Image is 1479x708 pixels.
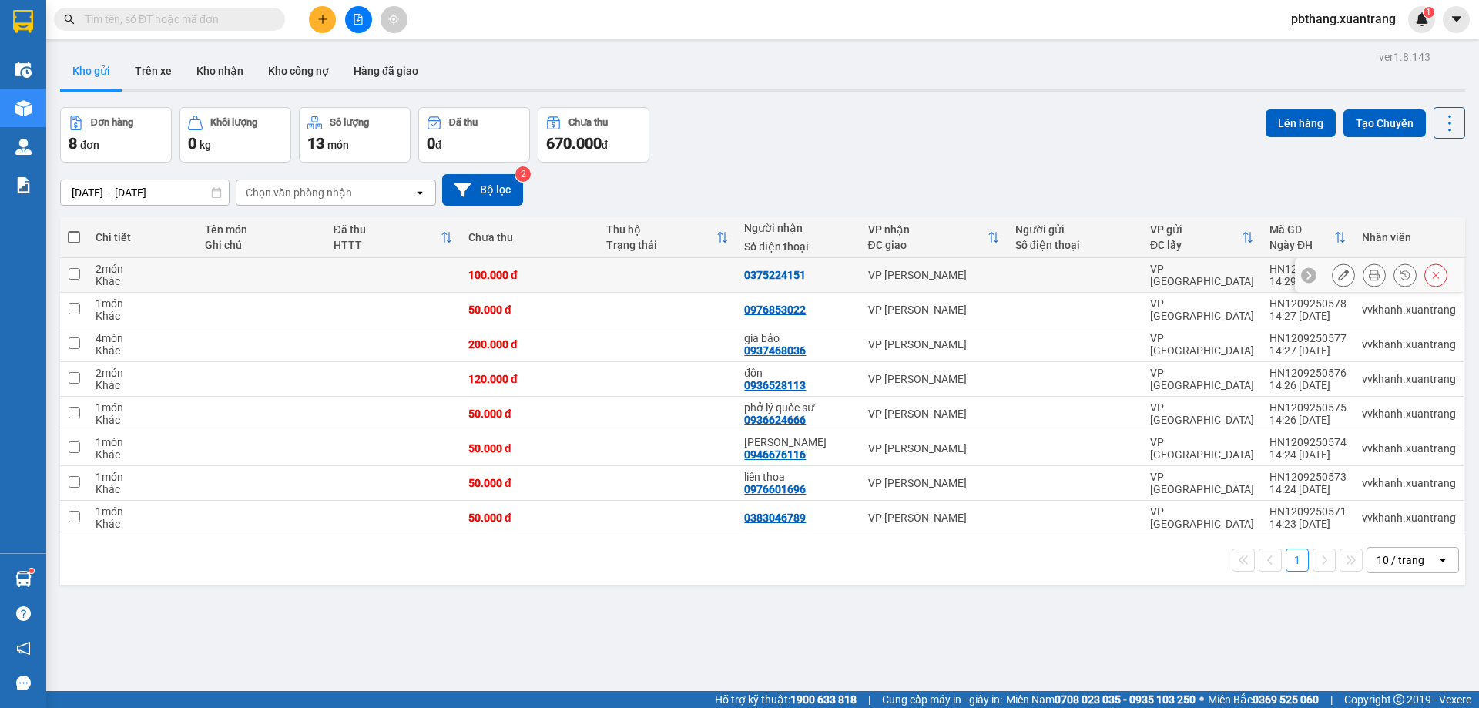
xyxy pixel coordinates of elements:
[744,240,852,253] div: Số điện thoại
[435,139,441,151] span: đ
[96,483,189,495] div: Khác
[468,442,591,455] div: 50.000 đ
[744,367,852,379] div: đôn
[515,166,531,182] sup: 2
[205,239,318,251] div: Ghi chú
[1269,344,1347,357] div: 14:27 [DATE]
[1253,693,1319,706] strong: 0369 525 060
[85,11,267,28] input: Tìm tên, số ĐT hoặc mã đơn
[1269,379,1347,391] div: 14:26 [DATE]
[868,269,1000,281] div: VP [PERSON_NAME]
[16,641,31,656] span: notification
[96,297,189,310] div: 1 món
[1362,512,1456,524] div: vvkhanh.xuantrang
[61,180,229,205] input: Select a date range.
[868,408,1000,420] div: VP [PERSON_NAME]
[299,107,411,163] button: Số lượng13món
[15,100,32,116] img: warehouse-icon
[468,408,591,420] div: 50.000 đ
[1142,217,1262,258] th: Toggle SortBy
[1362,477,1456,489] div: vvkhanh.xuantrang
[317,14,328,25] span: plus
[13,10,33,33] img: logo-vxr
[468,269,591,281] div: 100.000 đ
[790,693,857,706] strong: 1900 633 818
[868,223,988,236] div: VP nhận
[341,52,431,89] button: Hàng đã giao
[1269,275,1347,287] div: 14:29 [DATE]
[388,14,399,25] span: aim
[744,269,806,281] div: 0375224151
[546,134,602,153] span: 670.000
[1362,373,1456,385] div: vvkhanh.xuantrang
[1150,239,1242,251] div: ĐC lấy
[1266,109,1336,137] button: Lên hàng
[468,373,591,385] div: 120.000 đ
[96,367,189,379] div: 2 món
[414,186,426,199] svg: open
[868,512,1000,524] div: VP [PERSON_NAME]
[468,338,591,351] div: 200.000 đ
[1150,263,1254,287] div: VP [GEOGRAPHIC_DATA]
[96,275,189,287] div: Khác
[307,134,324,153] span: 13
[96,401,189,414] div: 1 món
[1379,49,1430,65] div: ver 1.8.143
[1362,231,1456,243] div: Nhân viên
[345,6,372,33] button: file-add
[1269,367,1347,379] div: HN1209250576
[1269,401,1347,414] div: HN1209250575
[1150,505,1254,530] div: VP [GEOGRAPHIC_DATA]
[96,231,189,243] div: Chi tiết
[1269,239,1334,251] div: Ngày ĐH
[96,414,189,426] div: Khác
[1150,367,1254,391] div: VP [GEOGRAPHIC_DATA]
[1269,310,1347,322] div: 14:27 [DATE]
[69,134,77,153] span: 8
[60,107,172,163] button: Đơn hàng8đơn
[64,14,75,25] span: search
[122,52,184,89] button: Trên xe
[1262,217,1354,258] th: Toggle SortBy
[1415,12,1429,26] img: icon-new-feature
[91,117,133,128] div: Đơn hàng
[179,107,291,163] button: Khối lượng0kg
[868,373,1000,385] div: VP [PERSON_NAME]
[256,52,341,89] button: Kho công nợ
[1450,12,1464,26] span: caret-down
[868,477,1000,489] div: VP [PERSON_NAME]
[599,217,736,258] th: Toggle SortBy
[744,512,806,524] div: 0383046789
[1269,436,1347,448] div: HN1209250574
[1269,471,1347,483] div: HN1209250573
[744,304,806,316] div: 0976853022
[1015,239,1135,251] div: Số điện thoại
[1332,263,1355,287] div: Sửa đơn hàng
[96,344,189,357] div: Khác
[744,222,852,234] div: Người nhận
[418,107,530,163] button: Đã thu0đ
[744,436,852,448] div: may hoàng kiên
[188,134,196,153] span: 0
[96,263,189,275] div: 2 món
[1393,694,1404,705] span: copyright
[449,117,478,128] div: Đã thu
[606,223,716,236] div: Thu hộ
[60,52,122,89] button: Kho gửi
[1279,9,1408,29] span: pbthang.xuantrang
[868,304,1000,316] div: VP [PERSON_NAME]
[1150,401,1254,426] div: VP [GEOGRAPHIC_DATA]
[1286,549,1309,572] button: 1
[744,483,806,495] div: 0976601696
[868,691,870,708] span: |
[330,117,369,128] div: Số lượng
[96,518,189,530] div: Khác
[96,448,189,461] div: Khác
[326,217,461,258] th: Toggle SortBy
[96,505,189,518] div: 1 món
[1343,109,1426,137] button: Tạo Chuyến
[1362,338,1456,351] div: vvkhanh.xuantrang
[210,117,257,128] div: Khối lượng
[744,332,852,344] div: gia bảo
[715,691,857,708] span: Hỗ trợ kỹ thuật:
